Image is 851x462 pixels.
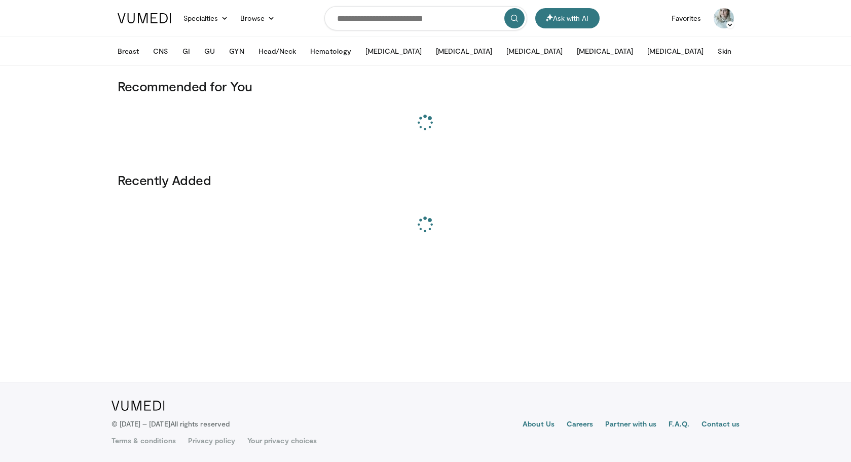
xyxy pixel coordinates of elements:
img: VuMedi Logo [118,13,171,23]
button: CNS [147,41,174,61]
button: GI [176,41,196,61]
button: [MEDICAL_DATA] [641,41,710,61]
button: [MEDICAL_DATA] [500,41,569,61]
img: VuMedi Logo [112,401,165,411]
a: Browse [234,8,281,28]
a: Your privacy choices [247,436,317,446]
button: Hematology [304,41,357,61]
button: Head/Neck [252,41,303,61]
a: Terms & conditions [112,436,176,446]
button: [MEDICAL_DATA] [430,41,498,61]
h3: Recommended for You [118,78,734,94]
input: Search topics, interventions [324,6,527,30]
a: Favorites [665,8,708,28]
img: Avatar [714,8,734,28]
a: F.A.Q. [669,419,689,431]
button: GYN [223,41,250,61]
p: © [DATE] – [DATE] [112,419,230,429]
a: Partner with us [605,419,656,431]
a: Contact us [701,419,740,431]
button: Skin [712,41,737,61]
a: Specialties [177,8,235,28]
button: [MEDICAL_DATA] [359,41,428,61]
a: About Us [523,419,554,431]
button: GU [198,41,221,61]
a: Careers [567,419,594,431]
button: Ask with AI [535,8,600,28]
a: Privacy policy [188,436,235,446]
h3: Recently Added [118,172,734,188]
button: [MEDICAL_DATA] [571,41,639,61]
span: All rights reserved [170,419,230,428]
button: Breast [112,41,145,61]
